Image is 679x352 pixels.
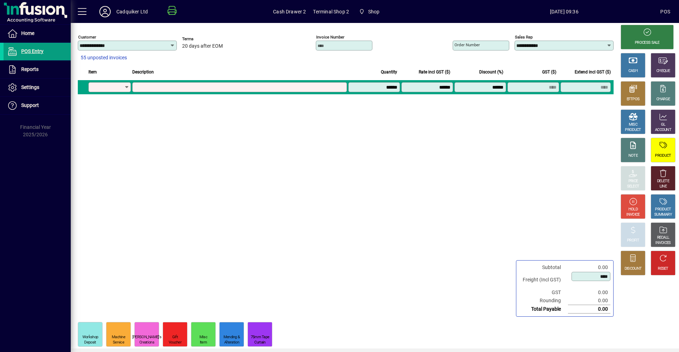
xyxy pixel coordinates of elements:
div: MISC [629,122,637,127]
div: SUMMARY [654,212,672,217]
div: NOTE [628,153,638,159]
div: Alteration [224,340,239,345]
div: PROFIT [627,238,639,243]
div: PRICE [628,179,638,184]
td: Rounding [519,297,568,305]
td: Freight (Incl GST) [519,272,568,288]
div: PRODUCT [655,153,671,159]
mat-label: Invoice number [316,35,344,40]
div: Workshop [82,335,98,340]
span: 55 unposted invoices [81,54,127,61]
span: [DATE] 09:36 [468,6,660,17]
div: Creations [139,340,154,345]
a: Home [4,25,71,42]
div: [PERSON_NAME]'s [132,335,162,340]
span: Item [88,68,97,76]
div: ACCOUNT [655,127,671,133]
div: RECALL [657,235,669,240]
div: LINE [660,184,667,189]
span: Terminal Shop 2 [313,6,349,17]
div: PRODUCT [625,127,641,133]
span: Settings [21,84,39,90]
td: 0.00 [568,263,610,272]
div: HOLD [628,207,638,212]
div: Mending & [224,335,240,340]
div: Machine [112,335,125,340]
div: GL [661,122,666,127]
span: GST ($) [542,68,556,76]
div: Cadquiker Ltd [116,6,148,17]
div: SELECT [627,184,639,189]
div: RESET [658,266,668,272]
span: Shop [356,5,382,18]
div: CHARGE [656,97,670,102]
span: Support [21,102,39,108]
div: PRODUCT [655,207,671,212]
div: Item [200,340,207,345]
td: 0.00 [568,305,610,314]
span: Quantity [381,68,397,76]
td: Subtotal [519,263,568,272]
span: POS Entry [21,48,43,54]
a: Support [4,97,71,114]
div: PROCESS SALE [635,40,660,46]
span: Shop [368,6,380,17]
div: CHEQUE [656,68,670,74]
div: DELETE [657,179,669,184]
div: Misc [199,335,207,340]
span: 20 days after EOM [182,43,223,49]
div: POS [660,6,670,17]
span: Description [132,68,154,76]
mat-label: Order number [454,42,480,47]
div: INVOICE [626,212,639,217]
div: Service [113,340,124,345]
div: CASH [628,68,638,74]
div: INVOICES [655,240,671,246]
span: Cash Drawer 2 [273,6,306,17]
div: Deposit [84,340,96,345]
div: EFTPOS [627,97,640,102]
span: Reports [21,66,39,72]
div: Voucher [169,340,181,345]
button: 55 unposted invoices [78,52,130,64]
span: Extend incl GST ($) [575,68,611,76]
button: Profile [94,5,116,18]
div: 75mm Tape [251,335,269,340]
span: Terms [182,37,225,41]
td: 0.00 [568,288,610,297]
a: Settings [4,79,71,96]
div: Curtain [254,340,265,345]
td: Total Payable [519,305,568,314]
td: GST [519,288,568,297]
a: Reports [4,61,71,78]
span: Discount (%) [479,68,503,76]
div: DISCOUNT [625,266,642,272]
span: Rate incl GST ($) [419,68,450,76]
mat-label: Sales rep [515,35,533,40]
mat-label: Customer [78,35,96,40]
span: Home [21,30,34,36]
div: Gift [172,335,178,340]
td: 0.00 [568,297,610,305]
